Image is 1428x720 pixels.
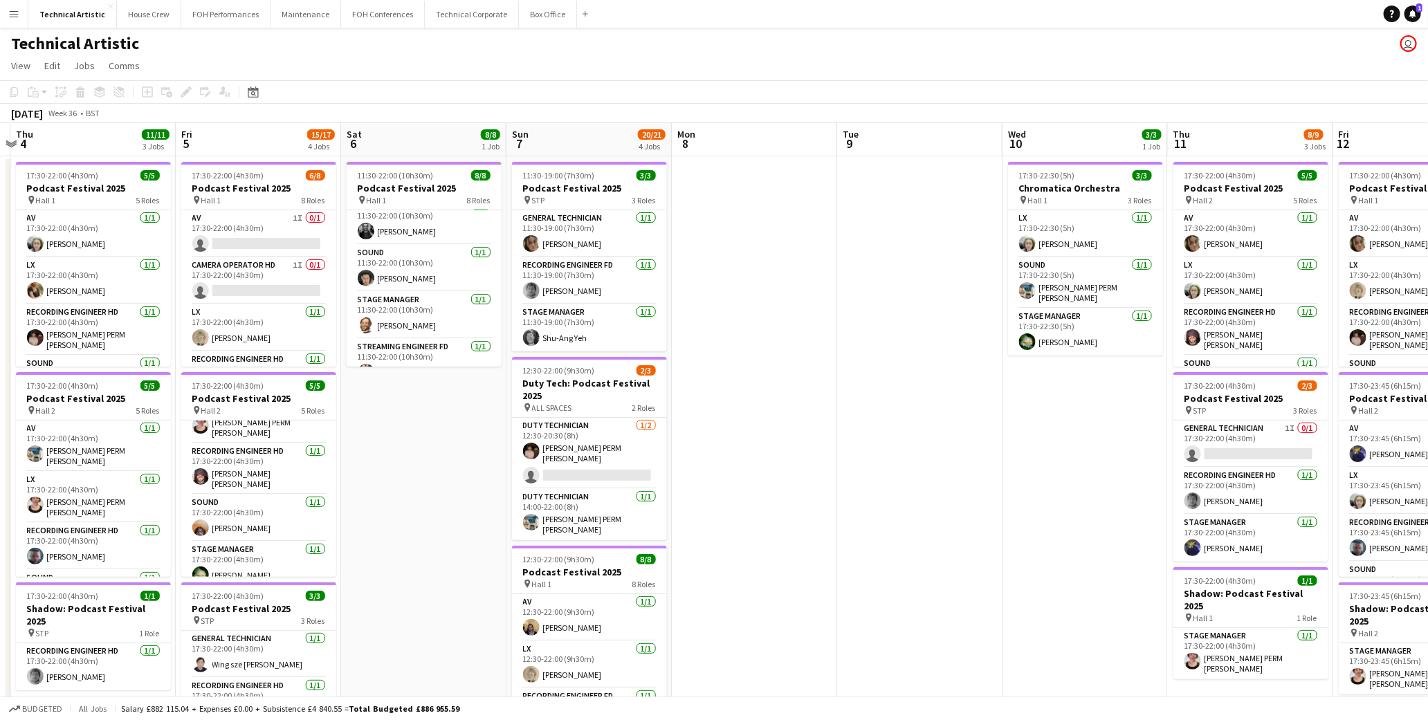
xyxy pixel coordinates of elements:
span: All jobs [76,703,109,714]
button: Technical Corporate [425,1,519,28]
span: Total Budgeted £886 955.59 [349,703,459,714]
button: FOH Performances [181,1,271,28]
a: Comms [103,57,145,75]
span: Edit [44,59,60,72]
span: Week 36 [46,108,80,118]
span: Budgeted [22,704,62,714]
button: Maintenance [271,1,341,28]
button: Budgeted [7,701,64,717]
button: Technical Artistic [28,1,117,28]
div: Salary £882 115.04 + Expenses £0.00 + Subsistence £4 840.55 = [121,703,459,714]
a: 1 [1404,6,1421,22]
span: Comms [109,59,140,72]
h1: Technical Artistic [11,33,139,54]
app-user-avatar: Sally PERM Pochciol [1400,35,1417,52]
span: View [11,59,30,72]
button: House Crew [117,1,181,28]
span: 1 [1416,3,1422,12]
a: Edit [39,57,66,75]
button: FOH Conferences [341,1,425,28]
button: Box Office [519,1,577,28]
span: Jobs [74,59,95,72]
div: BST [86,108,100,118]
div: [DATE] [11,107,43,120]
a: Jobs [68,57,100,75]
a: View [6,57,36,75]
